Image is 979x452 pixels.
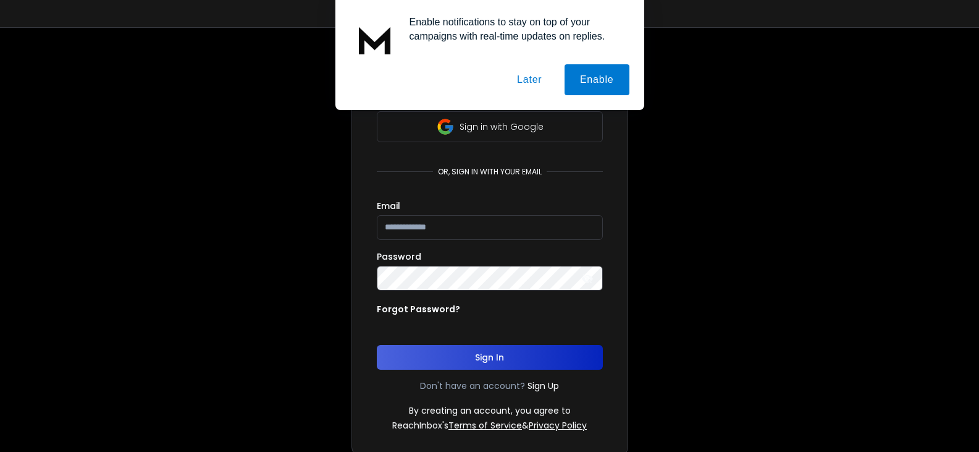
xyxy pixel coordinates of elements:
a: Terms of Service [448,419,522,432]
button: Later [502,64,557,95]
a: Privacy Policy [529,419,587,432]
p: Forgot Password? [377,303,460,315]
label: Password [377,252,421,261]
button: Sign In [377,345,603,370]
img: notification icon [350,15,400,64]
p: Don't have an account? [420,380,525,392]
div: Enable notifications to stay on top of your campaigns with real-time updates on replies. [400,15,629,43]
p: Sign in with Google [460,121,544,133]
p: or, sign in with your email [433,167,547,177]
p: ReachInbox's & [392,419,587,432]
a: Sign Up [527,380,559,392]
button: Sign in with Google [377,111,603,142]
label: Email [377,202,400,210]
p: By creating an account, you agree to [409,404,571,417]
button: Enable [565,64,629,95]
